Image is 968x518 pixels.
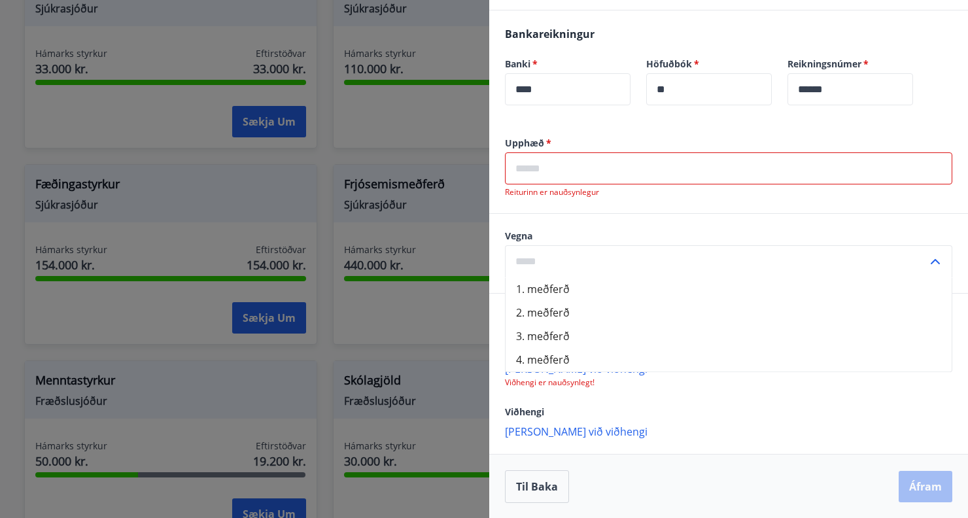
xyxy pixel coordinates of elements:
p: Reiturinn er nauðsynlegur [505,187,952,198]
label: Banki [505,58,631,71]
label: Höfuðbók [646,58,772,71]
span: Bankareikningur [505,27,595,41]
label: Vegna [505,230,952,243]
button: Til baka [505,470,569,503]
li: 3. meðferð [506,324,952,348]
div: Upphæð [505,152,952,184]
p: [PERSON_NAME] við viðhengi [505,362,952,375]
label: Upphæð [505,137,952,150]
label: Reikningsnúmer [787,58,913,71]
li: 2. meðferð [506,301,952,324]
li: 4. meðferð [506,348,952,371]
li: 1. meðferð [506,277,952,301]
span: Viðhengi [505,406,544,418]
p: Viðhengi er nauðsynlegt! [505,377,952,388]
p: [PERSON_NAME] við viðhengi [505,424,952,438]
